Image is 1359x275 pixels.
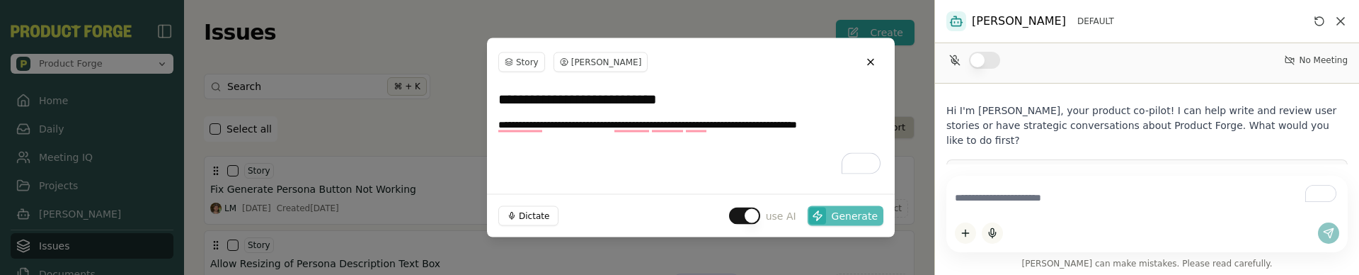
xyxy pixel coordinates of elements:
[516,57,539,68] span: Story
[571,57,642,68] span: [PERSON_NAME]
[946,258,1348,269] span: [PERSON_NAME] can make mistakes. Please read carefully.
[955,184,1339,212] textarea: To enrich screen reader interactions, please activate Accessibility in Grammarly extension settings
[498,112,883,183] textarea: To enrich screen reader interactions, please activate Accessibility in Grammarly extension settings
[946,103,1348,148] p: Hi I'm [PERSON_NAME], your product co-pilot! I can help write and review user stories or have str...
[1334,14,1348,28] button: Close chat
[498,52,545,72] button: Story
[766,209,796,223] span: use AI
[519,211,549,222] span: Dictate
[498,206,558,226] button: Dictate
[1072,16,1120,27] button: DEFAULT
[1299,55,1348,66] span: No Meeting
[1311,13,1328,30] button: Clear context
[554,52,648,72] button: [PERSON_NAME]
[832,209,878,223] span: Generate
[955,223,976,244] button: Add content to chat
[982,223,1003,244] button: Start dictation
[1318,223,1339,244] button: Send message
[972,13,1066,30] span: [PERSON_NAME]
[808,206,883,226] button: Generate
